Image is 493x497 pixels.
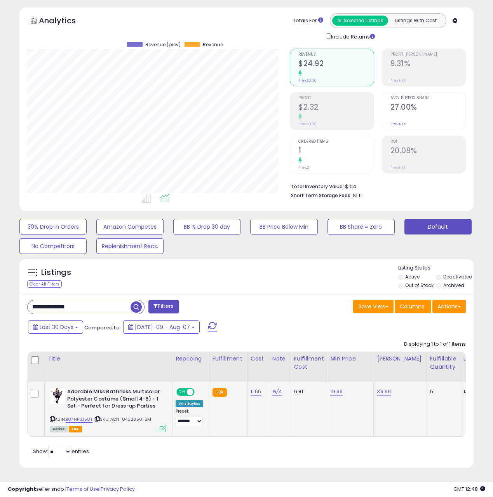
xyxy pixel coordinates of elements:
[251,388,261,395] a: 11.55
[250,219,317,234] button: BB Price Below Min
[28,320,83,334] button: Last 30 Days
[298,103,373,113] h2: $2.32
[50,426,68,432] span: All listings currently available for purchase on Amazon
[453,485,485,493] span: 2025-09-10 12:48 GMT
[377,355,423,363] div: [PERSON_NAME]
[41,267,71,278] h5: Listings
[398,264,474,272] p: Listing States:
[298,59,373,70] h2: $24.92
[203,42,223,47] span: Revenue
[353,192,362,199] span: $1.11
[430,355,457,371] div: Fulfillable Quantity
[8,486,135,493] div: seller snap | |
[298,146,373,157] h2: 1
[432,300,466,313] button: Actions
[101,485,135,493] a: Privacy Policy
[173,219,240,234] button: BB % Drop 30 day
[328,219,395,234] button: BB Share = Zero
[353,300,394,313] button: Save View
[390,165,406,170] small: Prev: N/A
[66,416,92,423] a: B07HR3J58T
[298,122,317,126] small: Prev: $0.00
[291,181,460,191] li: $104
[298,52,373,57] span: Revenue
[298,78,317,83] small: Prev: $0.00
[390,140,465,144] span: ROI
[404,341,466,348] div: Displaying 1 to 1 of 1 items
[193,389,206,395] span: OFF
[294,388,321,395] div: 6.81
[298,140,373,144] span: Ordered Items
[405,282,434,289] label: Out of Stock
[291,192,352,199] b: Short Term Storage Fees:
[176,409,203,426] div: Preset:
[8,485,36,493] strong: Copyright
[96,238,164,254] button: Replenishment Recs.
[390,78,406,83] small: Prev: N/A
[19,219,87,234] button: 30% Drop in Orders
[213,388,227,397] small: FBA
[33,448,89,455] span: Show: entries
[272,388,282,395] a: N/A
[213,355,244,363] div: Fulfillment
[430,388,454,395] div: 5
[69,426,82,432] span: FBA
[390,52,465,57] span: Profit [PERSON_NAME]
[27,280,62,288] div: Clear All Filters
[404,219,472,234] button: Default
[390,122,406,126] small: Prev: N/A
[390,59,465,70] h2: 9.31%
[50,388,65,404] img: 41QTnI0haCL._SL40_.jpg
[176,400,203,407] div: Win BuyBox
[84,324,120,331] span: Compared to:
[443,273,472,280] label: Deactivated
[176,355,206,363] div: Repricing
[390,103,465,113] h2: 27.00%
[293,17,323,24] div: Totals For
[400,303,424,310] span: Columns
[390,146,465,157] h2: 20.09%
[39,15,91,28] h5: Analytics
[96,219,164,234] button: Amazon Competes
[145,42,181,47] span: Revenue (prev)
[291,183,344,190] b: Total Inventory Value:
[94,416,152,422] span: | SKU: ACN-8402350-SM
[123,320,200,334] button: [DATE]-09 - Aug-07
[251,355,266,363] div: Cost
[67,388,162,412] b: Adorable Miss Battiness Multicolor Polyester Costume (Small 4-6) - 1 Set - Perfect for Dress-up P...
[294,355,324,371] div: Fulfillment Cost
[320,32,384,41] div: Include Returns
[405,273,420,280] label: Active
[298,96,373,100] span: Profit
[48,355,169,363] div: Title
[388,16,444,26] button: Listings With Cost
[377,388,391,395] a: 39.99
[66,485,99,493] a: Terms of Use
[332,16,388,26] button: All Selected Listings
[40,323,73,331] span: Last 30 Days
[298,165,309,170] small: Prev: 0
[330,388,343,395] a: 19.99
[50,388,166,431] div: ASIN:
[443,282,464,289] label: Archived
[148,300,179,313] button: Filters
[272,355,287,363] div: Note
[177,389,187,395] span: ON
[390,96,465,100] span: Avg. Buybox Share
[19,238,87,254] button: No Competitors
[395,300,431,313] button: Columns
[135,323,190,331] span: [DATE]-09 - Aug-07
[330,355,370,363] div: Min Price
